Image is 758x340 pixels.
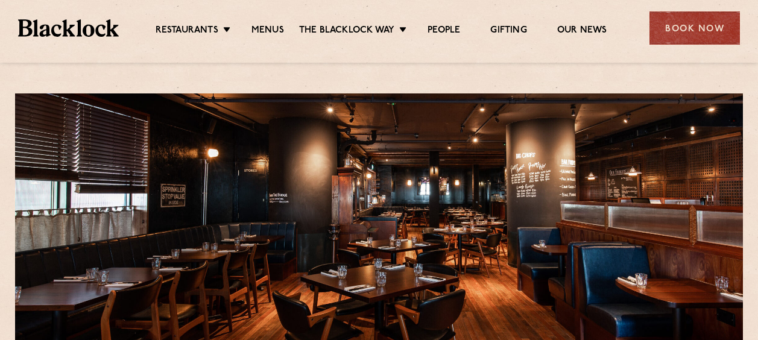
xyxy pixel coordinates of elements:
[649,11,740,45] div: Book Now
[428,25,460,38] a: People
[490,25,526,38] a: Gifting
[18,19,119,36] img: BL_Textured_Logo-footer-cropped.svg
[251,25,284,38] a: Menus
[299,25,394,38] a: The Blacklock Way
[156,25,218,38] a: Restaurants
[557,25,607,38] a: Our News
